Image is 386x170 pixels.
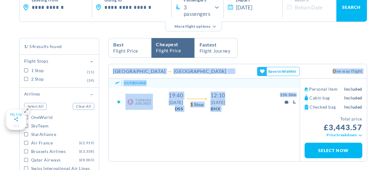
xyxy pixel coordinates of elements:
label: StarAlliance [24,131,95,140]
label: Qatar Airways [24,157,95,165]
h4: results found [20,38,99,55]
span: £3,443.57 [324,116,362,131]
span: Cheapest [151,38,194,57]
a: Select Now [305,143,362,158]
span: 12:10 [211,92,225,99]
span: [DATE] [169,99,183,106]
img: Turkish Airlines [125,94,153,110]
label: 2 Stop [24,76,95,84]
small: Flight Journey [199,48,231,54]
span: (39) [87,76,94,84]
label: Brussels Airlines [24,148,95,157]
a: Price Breakdown [324,132,362,138]
a: Airlines [20,88,99,100]
span: [GEOGRAPHIC_DATA] [174,68,226,74]
gamitee-button: Get your friends' opinions [257,67,300,76]
div: checked bag [310,104,336,110]
div: One way Flight [333,68,363,74]
span: 3 passengers [184,4,213,17]
div: included [344,95,362,101]
label: OneWorld [24,114,95,123]
label: SkyTeam [24,123,95,131]
a: Select All [24,103,47,110]
span: (11) [87,68,94,75]
label: Air France [24,140,95,148]
div: cabin bag [309,95,330,101]
span: 19:40 [169,92,183,99]
span: BHX [211,106,220,111]
small: (£2,919) [79,140,94,146]
span: / 54 [24,44,35,49]
a: Flight Stops [20,55,99,68]
a: CheapestFlight Price [151,38,194,58]
span: 1.2 2 [228,68,234,74]
a: 1 Stop [183,102,211,107]
span: Best [109,38,151,57]
gamitee-floater-minimize-handle: Maximize [6,110,26,130]
span: Fastest [195,38,237,57]
a: BestFlight Price [109,38,151,57]
span: DSS [175,106,183,111]
strong: outbound [124,81,146,85]
span: [GEOGRAPHIC_DATA] [113,68,168,74]
small: Total Price [324,116,362,122]
a: More flight options [165,22,222,31]
div: personal item [309,86,337,92]
small: Flight Price [113,48,145,54]
small: Flight Price [156,48,188,54]
small: (£8,003) [79,157,94,163]
label: 1 Stop [24,68,95,76]
a: Clear All [73,103,94,110]
small: (£3,338) [79,148,94,154]
a: FastestFlight Journey [195,38,237,57]
div: included [344,104,362,110]
div: included [344,86,362,92]
span: 15H 30M [280,93,296,97]
span: [DATE] [211,99,225,106]
b: 1 [24,44,27,49]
